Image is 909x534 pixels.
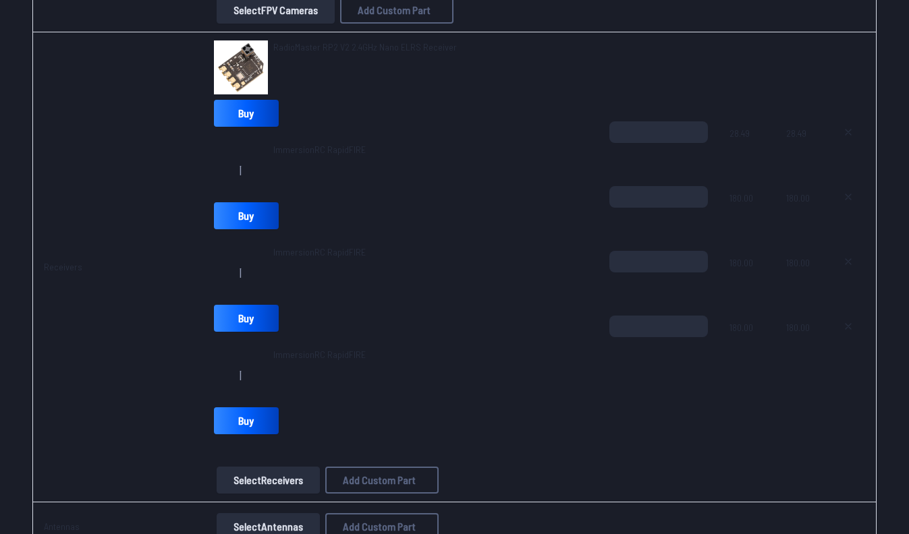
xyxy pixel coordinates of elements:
[729,121,765,186] span: 28.49
[729,186,765,251] span: 180.00
[786,251,810,316] span: 180.00
[239,368,242,382] span: I
[214,100,279,127] a: Buy
[214,202,279,229] a: Buy
[214,305,279,332] a: Buy
[273,41,457,53] span: RadioMaster RP2 V2 2.4GHz Nano ELRS Receiver
[786,316,810,380] span: 180.00
[325,467,439,494] button: Add Custom Part
[786,186,810,251] span: 180.00
[273,40,457,54] a: RadioMaster RP2 V2 2.4GHz Nano ELRS Receiver
[273,143,366,156] span: ImmersionRC RapidFIRE
[44,261,82,272] a: Receivers
[239,163,242,177] span: I
[343,521,416,532] span: Add Custom Part
[273,245,366,259] span: ImmersionRC RapidFIRE
[217,467,320,494] button: SelectReceivers
[44,521,80,532] a: Antennas
[786,121,810,186] span: 28.49
[729,251,765,316] span: 180.00
[273,348,366,361] span: ImmersionRC RapidFIRE
[214,40,268,94] img: image
[343,475,416,485] span: Add Custom Part
[729,316,765,380] span: 180.00
[358,5,431,16] span: Add Custom Part
[239,266,242,279] span: I
[214,467,323,494] a: SelectReceivers
[214,407,279,434] a: Buy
